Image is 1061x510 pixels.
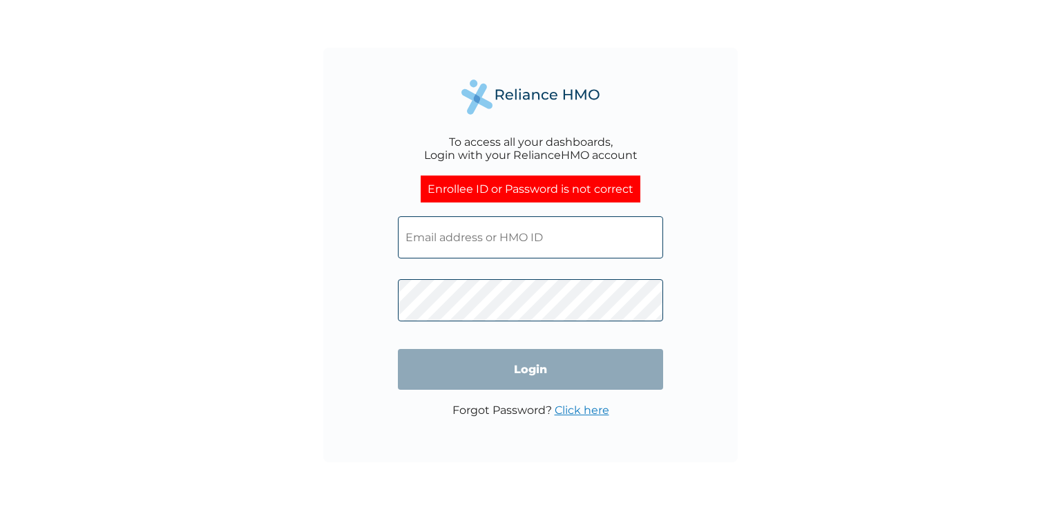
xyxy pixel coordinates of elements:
[398,349,663,390] input: Login
[452,404,609,417] p: Forgot Password?
[461,79,600,115] img: Reliance Health's Logo
[555,404,609,417] a: Click here
[398,216,663,258] input: Email address or HMO ID
[421,176,640,202] div: Enrollee ID or Password is not correct
[424,135,638,162] div: To access all your dashboards, Login with your RelianceHMO account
